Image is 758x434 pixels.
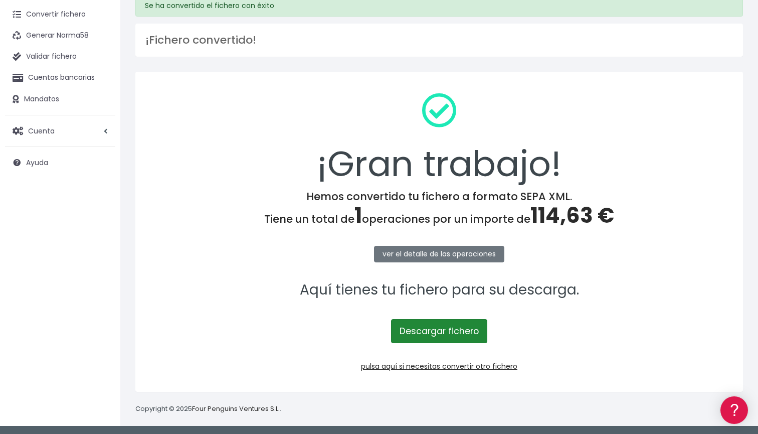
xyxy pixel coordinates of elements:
a: API [10,256,191,272]
div: ¡Gran trabajo! [148,85,730,190]
span: 1 [354,201,362,230]
p: Aquí tienes tu fichero para su descarga. [148,279,730,302]
span: Ayuda [26,158,48,168]
a: General [10,215,191,231]
a: Cuenta [5,120,115,141]
div: Facturación [10,199,191,209]
a: Four Penguins Ventures S.L. [192,404,280,413]
a: Cuentas bancarias [5,67,115,88]
a: Videotutoriales [10,158,191,174]
a: Mandatos [5,89,115,110]
div: Convertir ficheros [10,111,191,120]
a: Formatos [10,127,191,142]
a: Convertir fichero [5,4,115,25]
a: Perfiles de empresas [10,174,191,189]
h4: Hemos convertido tu fichero a formato SEPA XML. Tiene un total de operaciones por un importe de [148,190,730,228]
a: Ayuda [5,152,115,173]
p: Copyright © 2025 . [135,404,281,414]
span: 114,63 € [530,201,614,230]
a: Generar Norma58 [5,25,115,46]
div: Información general [10,70,191,79]
a: POWERED BY ENCHANT [138,289,193,299]
a: Validar fichero [5,46,115,67]
a: pulsa aquí si necesitas convertir otro fichero [361,361,517,371]
a: Información general [10,85,191,101]
span: Cuenta [28,125,55,135]
a: Descargar fichero [391,319,487,343]
a: ver el detalle de las operaciones [374,246,504,262]
a: Problemas habituales [10,142,191,158]
h3: ¡Fichero convertido! [145,34,733,47]
div: Programadores [10,241,191,250]
button: Contáctanos [10,268,191,286]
